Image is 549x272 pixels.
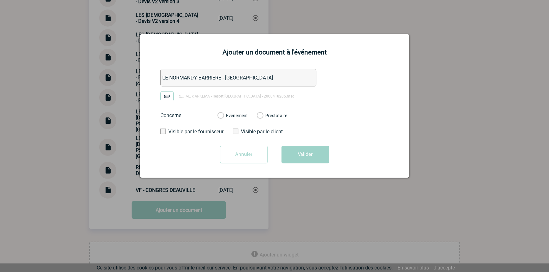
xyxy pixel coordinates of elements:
[257,113,263,119] label: Prestataire
[160,129,219,135] label: Visible par le fournisseur
[160,69,316,86] input: Désignation
[160,112,211,118] label: Concerne
[281,146,329,163] button: Valider
[148,48,401,56] h2: Ajouter un document à l'événement
[178,94,294,98] span: RE_ IME x ARKEMA - Resort [GEOGRAPHIC_DATA] - 2000418205.msg
[233,129,292,135] label: Visible par le client
[217,113,223,119] label: Evénement
[220,146,268,163] input: Annuler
